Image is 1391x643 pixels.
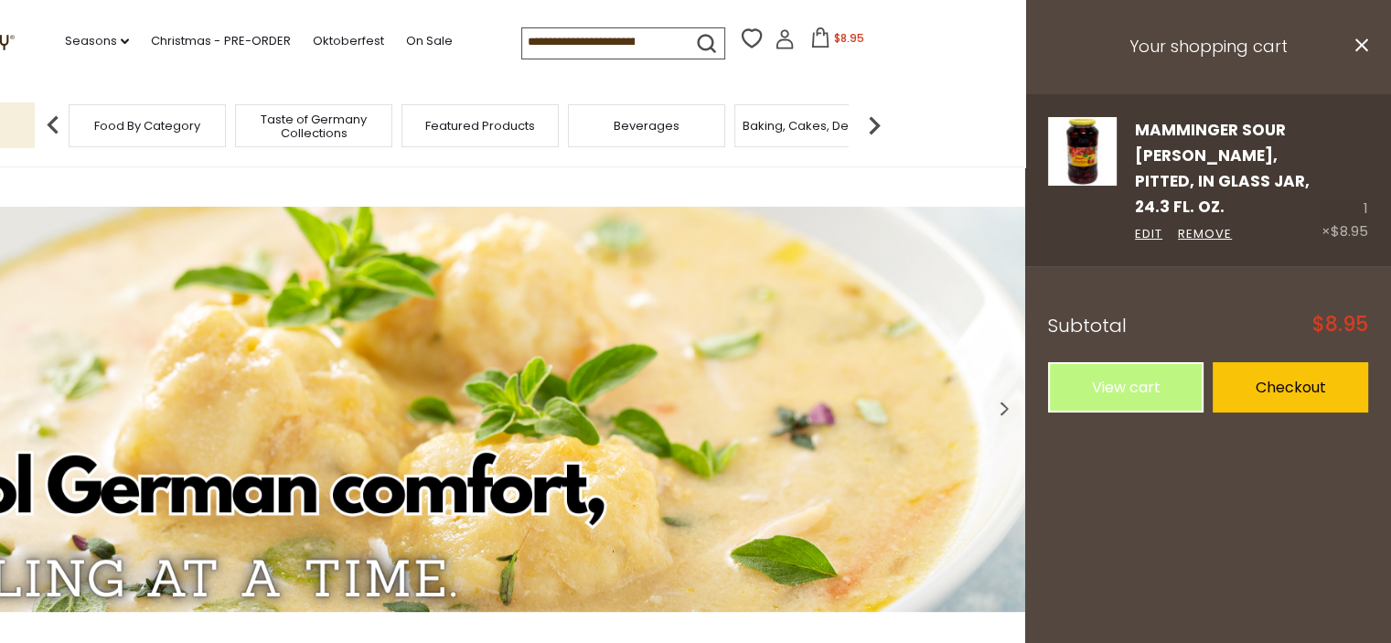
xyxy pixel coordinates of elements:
span: $8.95 [834,30,864,46]
a: Mamminger Sour Morello Cherries, pitted, in Glass Jar, 24.3 fl. oz. [1048,117,1117,244]
a: Oktoberfest [312,31,383,51]
a: Seasons [65,31,129,51]
span: Subtotal [1048,313,1127,338]
img: Mamminger Sour Morello Cherries, pitted, in Glass Jar, 24.3 fl. oz. [1048,117,1117,186]
button: $8.95 [798,27,876,55]
a: Featured Products [425,119,535,133]
img: next arrow [856,107,893,144]
img: previous arrow [35,107,71,144]
div: 1 × [1321,117,1368,244]
a: Taste of Germany Collections [241,113,387,140]
a: Food By Category [94,119,200,133]
a: Baking, Cakes, Desserts [743,119,884,133]
a: Beverages [614,119,679,133]
span: $8.95 [1312,315,1368,335]
a: Edit [1135,225,1162,244]
a: Remove [1178,225,1232,244]
a: Checkout [1213,362,1368,413]
a: On Sale [405,31,452,51]
span: $8.95 [1331,221,1368,241]
a: Christmas - PRE-ORDER [151,31,290,51]
a: Mamminger Sour [PERSON_NAME], pitted, in Glass Jar, 24.3 fl. oz. [1135,119,1310,219]
a: View cart [1048,362,1204,413]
